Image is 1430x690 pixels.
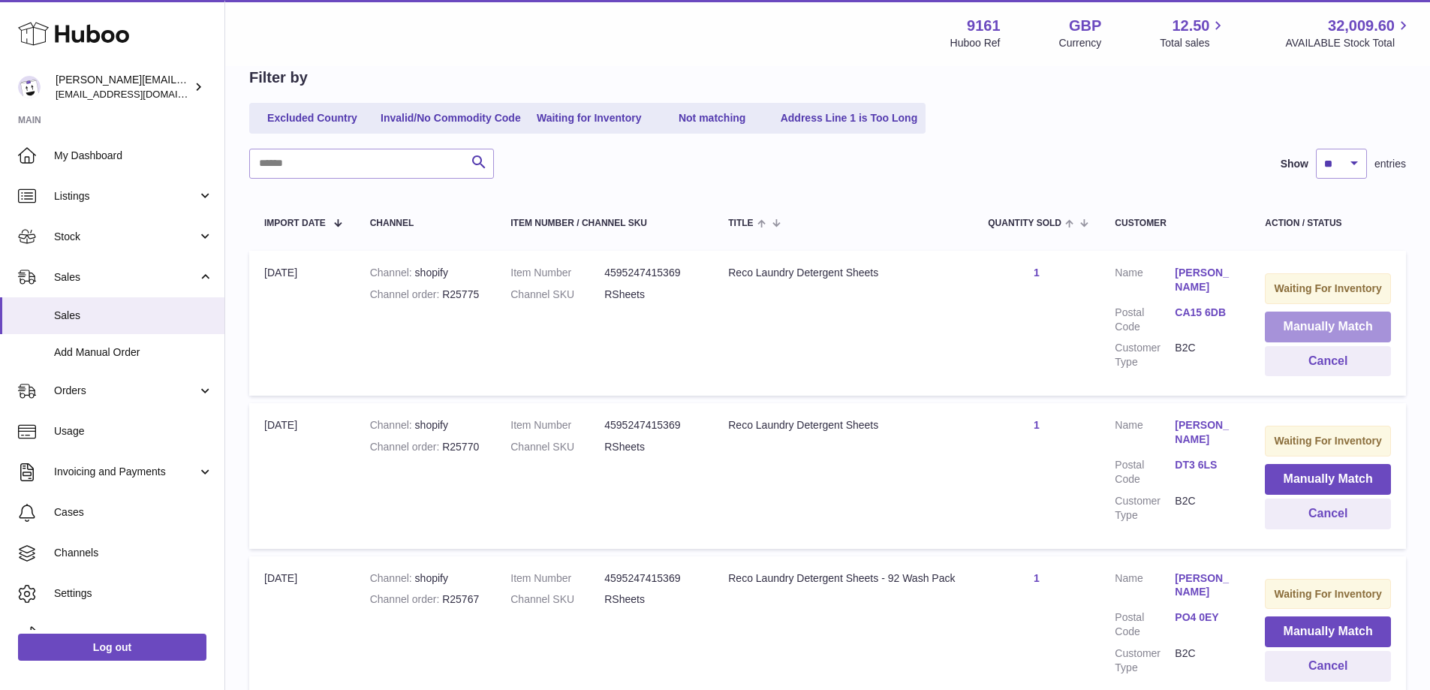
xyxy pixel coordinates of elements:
strong: Waiting For Inventory [1274,282,1381,294]
span: 12.50 [1172,16,1209,36]
dd: RSheets [604,440,698,454]
div: Action / Status [1265,218,1391,228]
span: Sales [54,309,213,323]
a: Not matching [652,106,772,131]
span: Cases [54,505,213,520]
div: R25767 [370,592,481,607]
div: Reco Laundry Detergent Sheets - 92 Wash Pack [728,571,958,586]
strong: Channel [370,267,415,279]
strong: GBP [1069,16,1101,36]
a: Address Line 1 is Too Long [775,106,923,131]
span: Sales [54,270,197,285]
a: 12.50 Total sales [1160,16,1227,50]
span: Import date [264,218,326,228]
dt: Customer Type [1115,494,1175,523]
button: Manually Match [1265,312,1391,342]
h2: Filter by [249,68,308,88]
button: Cancel [1265,346,1391,377]
dt: Name [1115,418,1175,450]
span: Quantity Sold [988,218,1061,228]
span: Returns [54,627,213,641]
span: 32,009.60 [1328,16,1395,36]
td: [DATE] [249,403,355,548]
dt: Postal Code [1115,458,1175,487]
div: Reco Laundry Detergent Sheets [728,266,958,280]
span: My Dashboard [54,149,213,163]
td: [DATE] [249,251,355,396]
a: 32,009.60 AVAILABLE Stock Total [1285,16,1412,50]
a: 1 [1034,267,1040,279]
dt: Name [1115,266,1175,298]
span: Listings [54,189,197,203]
div: Reco Laundry Detergent Sheets [728,418,958,432]
strong: Channel [370,572,415,584]
span: Settings [54,586,213,601]
dd: 4595247415369 [604,266,698,280]
dt: Channel SKU [510,440,604,454]
label: Show [1281,157,1308,171]
div: shopify [370,266,481,280]
dt: Postal Code [1115,306,1175,334]
span: Invoicing and Payments [54,465,197,479]
div: Channel [370,218,481,228]
span: Stock [54,230,197,244]
button: Manually Match [1265,616,1391,647]
span: Channels [54,546,213,560]
dt: Postal Code [1115,610,1175,639]
button: Cancel [1265,499,1391,529]
dd: B2C [1175,494,1235,523]
div: Huboo Ref [950,36,1001,50]
a: Waiting for Inventory [529,106,649,131]
span: Usage [54,424,213,438]
dd: RSheets [604,592,698,607]
div: R25770 [370,440,481,454]
dd: 4595247415369 [604,418,698,432]
span: Total sales [1160,36,1227,50]
dd: B2C [1175,646,1235,675]
dd: RSheets [604,288,698,302]
strong: Waiting For Inventory [1274,435,1381,447]
span: Orders [54,384,197,398]
dt: Name [1115,571,1175,604]
strong: Channel [370,419,415,431]
strong: Channel order [370,593,443,605]
span: [EMAIL_ADDRESS][DOMAIN_NAME] [56,88,221,100]
span: AVAILABLE Stock Total [1285,36,1412,50]
strong: Channel order [370,288,443,300]
button: Cancel [1265,651,1391,682]
a: 1 [1034,419,1040,431]
dt: Channel SKU [510,288,604,302]
a: Excluded Country [252,106,372,131]
dd: 4595247415369 [604,571,698,586]
dt: Customer Type [1115,646,1175,675]
a: [PERSON_NAME] [1175,571,1235,600]
dt: Channel SKU [510,592,604,607]
div: Currency [1059,36,1102,50]
div: Item Number / Channel SKU [510,218,698,228]
dt: Item Number [510,266,604,280]
a: CA15 6DB [1175,306,1235,320]
div: Customer [1115,218,1235,228]
a: [PERSON_NAME] [1175,418,1235,447]
dt: Customer Type [1115,341,1175,369]
strong: Channel order [370,441,443,453]
a: 1 [1034,572,1040,584]
button: Manually Match [1265,464,1391,495]
div: shopify [370,571,481,586]
dd: B2C [1175,341,1235,369]
a: [PERSON_NAME] [1175,266,1235,294]
div: shopify [370,418,481,432]
div: R25775 [370,288,481,302]
dt: Item Number [510,571,604,586]
dt: Item Number [510,418,604,432]
a: Log out [18,634,206,661]
a: Invalid/No Commodity Code [375,106,526,131]
strong: Waiting For Inventory [1274,588,1381,600]
span: Title [728,218,753,228]
a: PO4 0EY [1175,610,1235,625]
div: [PERSON_NAME][EMAIL_ADDRESS][DOMAIN_NAME] [56,73,191,101]
strong: 9161 [967,16,1001,36]
a: DT3 6LS [1175,458,1235,472]
img: amyesmith31@gmail.com [18,76,41,98]
span: Add Manual Order [54,345,213,360]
